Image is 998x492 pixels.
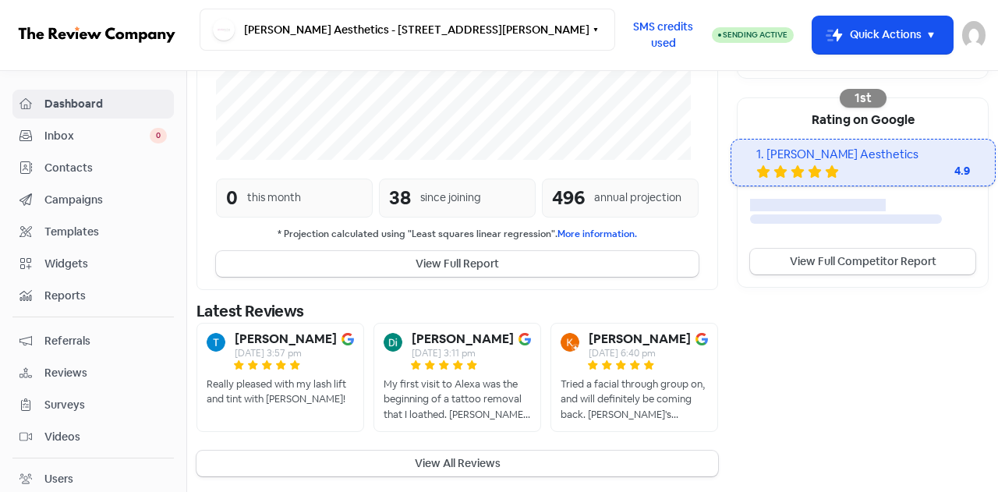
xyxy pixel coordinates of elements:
img: Image [695,333,708,345]
div: this month [247,189,301,206]
a: Dashboard [12,90,174,119]
a: Referrals [12,327,174,356]
div: annual projection [594,189,681,206]
div: 0 [226,184,238,212]
div: Tried a facial through group on, and will definitely be coming back. [PERSON_NAME]'s customer ser... [561,377,708,423]
span: Surveys [44,397,167,413]
button: [PERSON_NAME] Aesthetics - [STREET_ADDRESS][PERSON_NAME] [200,9,615,51]
span: Templates [44,224,167,240]
a: SMS credits used [615,26,712,42]
b: [PERSON_NAME] [412,333,514,345]
img: Image [518,333,531,345]
div: 496 [552,184,585,212]
div: [DATE] 3:11 pm [412,349,514,358]
a: Surveys [12,391,174,419]
span: Contacts [44,160,167,176]
span: Reviews [44,365,167,381]
span: Campaigns [44,192,167,208]
div: 38 [389,184,411,212]
img: Avatar [384,333,402,352]
a: View Full Competitor Report [750,249,975,274]
span: Dashboard [44,96,167,112]
a: Contacts [12,154,174,182]
a: Videos [12,423,174,451]
span: Reports [44,288,167,304]
a: Templates [12,218,174,246]
div: 1st [840,89,887,108]
div: Users [44,471,73,487]
span: Sending Active [723,30,787,40]
span: 0 [150,128,167,143]
img: User [962,21,986,49]
div: 4.9 [908,163,970,179]
span: Widgets [44,256,167,272]
div: Rating on Google [738,98,988,139]
div: [DATE] 3:57 pm [235,349,337,358]
div: [DATE] 6:40 pm [589,349,691,358]
span: Videos [44,429,167,445]
small: * Projection calculated using "Least squares linear regression". [216,227,699,242]
b: [PERSON_NAME] [235,333,337,345]
div: My first visit to Alexa was the beginning of a tattoo removal that I loathed. [PERSON_NAME] was p... [384,377,531,423]
button: Quick Actions [812,16,953,54]
span: SMS credits used [628,19,699,51]
img: Avatar [561,333,579,352]
button: View Full Report [216,251,699,277]
img: Image [342,333,354,345]
button: View All Reviews [196,451,718,476]
img: Avatar [207,333,225,352]
a: More information. [557,228,637,240]
a: Reviews [12,359,174,388]
div: since joining [420,189,481,206]
a: Reports [12,281,174,310]
div: Really pleased with my lash lift and tint with [PERSON_NAME]! [207,377,354,407]
b: [PERSON_NAME] [589,333,691,345]
div: 1. [PERSON_NAME] Aesthetics [756,146,970,164]
span: Referrals [44,333,167,349]
span: Inbox [44,128,150,144]
a: Inbox 0 [12,122,174,150]
a: Widgets [12,250,174,278]
a: Sending Active [712,26,794,44]
div: Latest Reviews [196,299,718,323]
a: Campaigns [12,186,174,214]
